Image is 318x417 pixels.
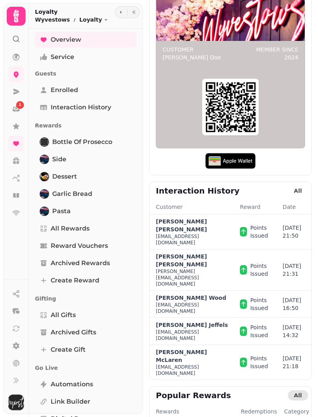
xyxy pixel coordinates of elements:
button: All [288,186,308,196]
a: Garlic breadGarlic bread [35,186,137,202]
p: Go Live [35,361,137,375]
span: All Rewards [51,224,90,233]
a: SideSide [35,151,137,167]
p: Gifting [35,292,137,306]
p: [DATE] 14:32 [283,323,308,339]
a: Archived Gifts [35,325,137,340]
img: Dessert [40,173,48,181]
p: [PERSON_NAME] Jeffels [156,321,228,329]
button: Loyalty [79,16,108,24]
p: Points Issued [250,354,277,370]
span: All [294,393,302,398]
button: All [288,390,308,400]
img: Side [40,155,48,163]
p: [DATE] 21:18 [283,354,308,370]
p: [PERSON_NAME] McLaren [156,348,235,364]
p: [EMAIL_ADDRESS][DOMAIN_NAME] [156,329,235,341]
a: Create reward [35,273,137,288]
h2: Loyalty [35,8,108,16]
a: Service [35,49,137,65]
th: Customer [150,203,239,214]
span: Automations [51,380,93,389]
span: Link Builder [51,397,90,406]
p: [PERSON_NAME] [PERSON_NAME] [156,253,235,268]
span: All Gifts [51,310,76,320]
a: All Rewards [35,221,137,236]
span: Reward Vouchers [51,241,108,251]
a: 1 [8,101,24,117]
span: Interaction History [51,103,111,112]
img: qr-code.png [205,82,256,132]
span: Bottle of prosecco [52,137,112,147]
p: 2024 [284,54,298,61]
span: All [294,188,302,194]
h2: Popular Rewards [156,390,231,401]
p: [PERSON_NAME] [PERSON_NAME] [156,218,235,233]
span: Garlic bread [52,189,92,199]
a: Interaction History [35,100,137,115]
a: Automations [35,376,137,392]
p: [EMAIL_ADDRESS][DOMAIN_NAME] [156,364,235,376]
p: Points Issued [250,262,277,278]
span: Service [51,52,74,62]
p: [DATE] 21:31 [283,262,308,278]
img: apple wallet [205,153,256,169]
span: Dessert [52,172,77,181]
a: Archived Rewards [35,255,137,271]
span: Archived Gifts [51,328,96,337]
span: Pasta [52,207,71,216]
span: 1 [19,102,21,108]
img: Garlic bread [40,190,48,198]
p: [EMAIL_ADDRESS][DOMAIN_NAME] [156,302,235,314]
p: Points Issued [250,296,277,312]
span: Side [52,155,66,164]
a: Create Gift [35,342,137,358]
nav: breadcrumb [35,16,108,24]
p: [DATE] 16:50 [283,296,308,312]
span: Overview [51,35,81,44]
a: All Gifts [35,307,137,323]
h2: Interaction History [156,185,239,196]
p: Rewards [35,118,137,133]
p: [DATE] 21:50 [283,224,308,240]
th: Reward [239,203,282,214]
button: User avatar [7,395,26,410]
a: Overview [35,32,137,48]
span: Enrolled [51,85,78,95]
a: PastaPasta [35,203,137,219]
a: Reward Vouchers [35,238,137,254]
p: [PERSON_NAME] Wood [156,294,226,302]
img: User avatar [8,395,24,410]
p: [EMAIL_ADDRESS][DOMAIN_NAME] [156,233,235,246]
a: Enrolled [35,82,137,98]
a: Link Builder [35,394,137,410]
p: Member since [256,46,298,54]
p: Customer [163,46,221,54]
img: Pasta [40,207,48,215]
img: Bottle of prosecco [40,138,48,146]
th: Date [282,203,311,214]
p: Points Issued [250,323,277,339]
p: Points Issued [250,224,277,240]
p: [PERSON_NAME][EMAIL_ADDRESS][DOMAIN_NAME] [156,268,235,287]
a: Bottle of proseccoBottle of prosecco [35,134,137,150]
span: Archived Rewards [51,258,110,268]
p: [PERSON_NAME] Doe [163,54,221,61]
span: Create reward [51,276,99,285]
p: Guests [35,66,137,81]
span: Create Gift [51,345,86,354]
a: DessertDessert [35,169,137,185]
p: Wyvestows [35,16,70,24]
